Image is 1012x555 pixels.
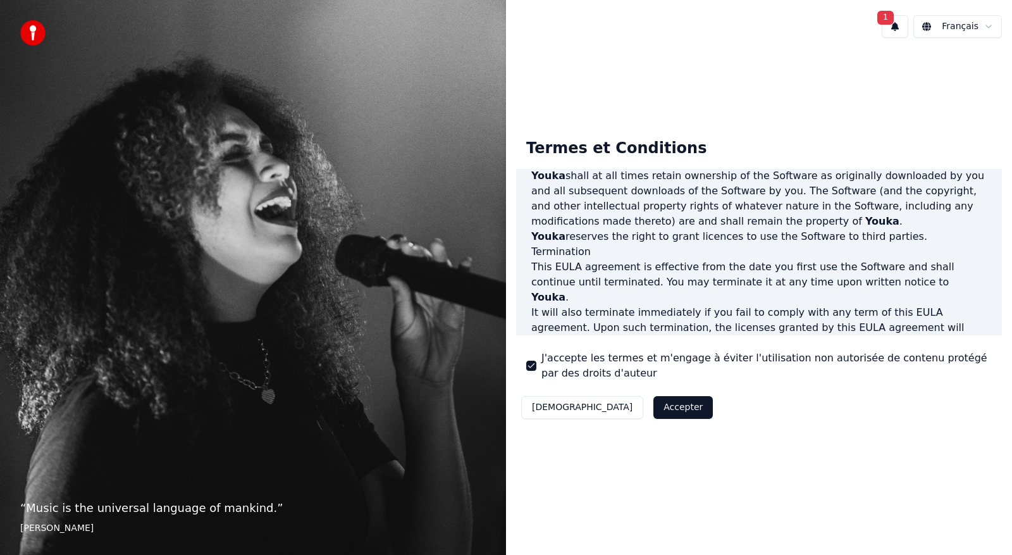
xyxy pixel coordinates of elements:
span: Youka [865,215,899,227]
img: youka [20,20,46,46]
button: 1 [882,15,908,38]
button: [DEMOGRAPHIC_DATA] [521,396,643,419]
footer: [PERSON_NAME] [20,522,486,535]
p: It will also terminate immediately if you fail to comply with any term of this EULA agreement. Up... [531,305,987,381]
p: shall at all times retain ownership of the Software as originally downloaded by you and all subse... [531,168,987,229]
p: reserves the right to grant licences to use the Software to third parties. [531,229,987,244]
button: Accepter [653,396,713,419]
h3: Termination [531,244,987,259]
span: 1 [877,11,894,25]
label: J'accepte les termes et m'engage à éviter l'utilisation non autorisée de contenu protégé par des ... [541,351,992,381]
span: Youka [531,230,565,242]
span: Youka [531,291,565,303]
span: Youka [531,170,565,182]
div: Termes et Conditions [516,128,717,169]
p: This EULA agreement is effective from the date you first use the Software and shall continue unti... [531,259,987,305]
p: “ Music is the universal language of mankind. ” [20,499,486,517]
